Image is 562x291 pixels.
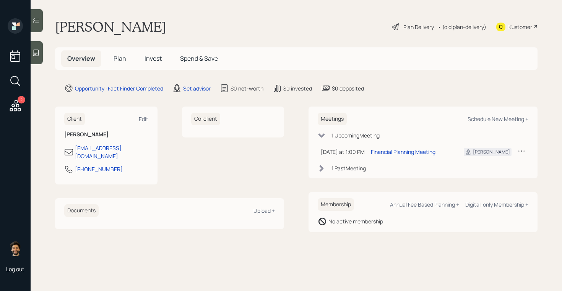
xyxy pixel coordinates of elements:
[145,54,162,63] span: Invest
[180,54,218,63] span: Spend & Save
[67,54,95,63] span: Overview
[321,148,365,156] div: [DATE] at 1:00 PM
[331,164,366,172] div: 1 Past Meeting
[473,149,510,155] div: [PERSON_NAME]
[438,23,486,31] div: • (old plan-delivery)
[283,84,312,92] div: $0 invested
[371,148,435,156] div: Financial Planning Meeting
[403,23,434,31] div: Plan Delivery
[114,54,126,63] span: Plan
[75,144,148,160] div: [EMAIL_ADDRESS][DOMAIN_NAME]
[465,201,528,208] div: Digital-only Membership +
[332,84,364,92] div: $0 deposited
[328,217,383,225] div: No active membership
[468,115,528,123] div: Schedule New Meeting +
[139,115,148,123] div: Edit
[183,84,211,92] div: Set advisor
[318,198,354,211] h6: Membership
[191,113,220,125] h6: Co-client
[508,23,532,31] div: Kustomer
[75,84,163,92] div: Opportunity · Fact Finder Completed
[318,113,347,125] h6: Meetings
[6,265,24,273] div: Log out
[75,165,123,173] div: [PHONE_NUMBER]
[18,96,25,103] div: 2
[231,84,263,92] div: $0 net-worth
[55,18,166,35] h1: [PERSON_NAME]
[331,131,380,139] div: 1 Upcoming Meeting
[390,201,459,208] div: Annual Fee Based Planning +
[253,207,275,214] div: Upload +
[64,131,148,138] h6: [PERSON_NAME]
[64,113,85,125] h6: Client
[8,241,23,256] img: eric-schwartz-headshot.png
[64,204,99,217] h6: Documents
